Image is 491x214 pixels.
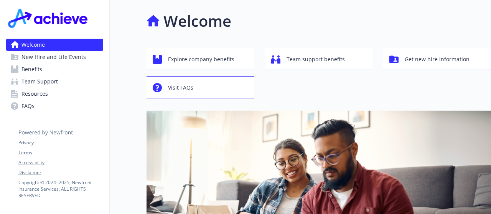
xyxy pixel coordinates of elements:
[147,48,254,70] button: Explore company benefits
[21,51,86,63] span: New Hire and Life Events
[287,52,345,67] span: Team support benefits
[6,88,103,100] a: Resources
[163,10,231,33] h1: Welcome
[21,88,48,100] span: Resources
[6,100,103,112] a: FAQs
[265,48,373,70] button: Team support benefits
[21,100,35,112] span: FAQs
[21,39,45,51] span: Welcome
[18,169,103,176] a: Disclaimer
[147,76,254,98] button: Visit FAQs
[383,48,491,70] button: Get new hire information
[18,179,103,199] p: Copyright © 2024 - 2025 , Newfront Insurance Services, ALL RIGHTS RESERVED
[168,80,193,95] span: Visit FAQs
[18,139,103,146] a: Privacy
[6,63,103,75] a: Benefits
[6,51,103,63] a: New Hire and Life Events
[6,39,103,51] a: Welcome
[21,63,42,75] span: Benefits
[18,159,103,166] a: Accessibility
[18,149,103,156] a: Terms
[21,75,58,88] span: Team Support
[168,52,234,67] span: Explore company benefits
[405,52,470,67] span: Get new hire information
[6,75,103,88] a: Team Support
